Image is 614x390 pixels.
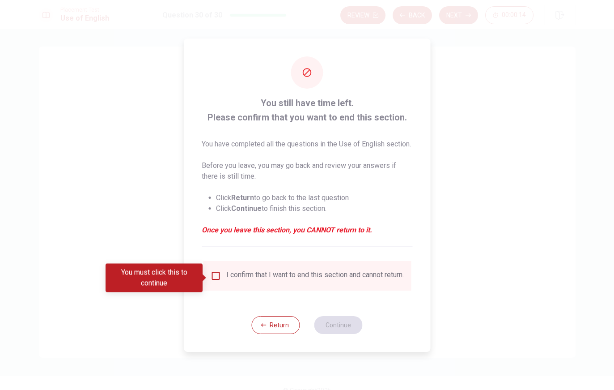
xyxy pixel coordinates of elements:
[202,160,412,182] p: Before you leave, you may go back and review your answers if there is still time.
[202,139,412,150] p: You have completed all the questions in the Use of English section.
[202,225,412,236] em: Once you leave this section, you CANNOT return to it.
[216,193,412,203] li: Click to go back to the last question
[314,316,363,334] button: Continue
[226,270,404,281] div: I confirm that I want to end this section and cannot return.
[231,193,254,202] strong: Return
[252,316,300,334] button: Return
[106,264,203,292] div: You must click this to continue
[216,203,412,214] li: Click to finish this section.
[202,96,412,124] span: You still have time left. Please confirm that you want to end this section.
[210,270,221,281] span: You must click this to continue
[231,204,262,213] strong: Continue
